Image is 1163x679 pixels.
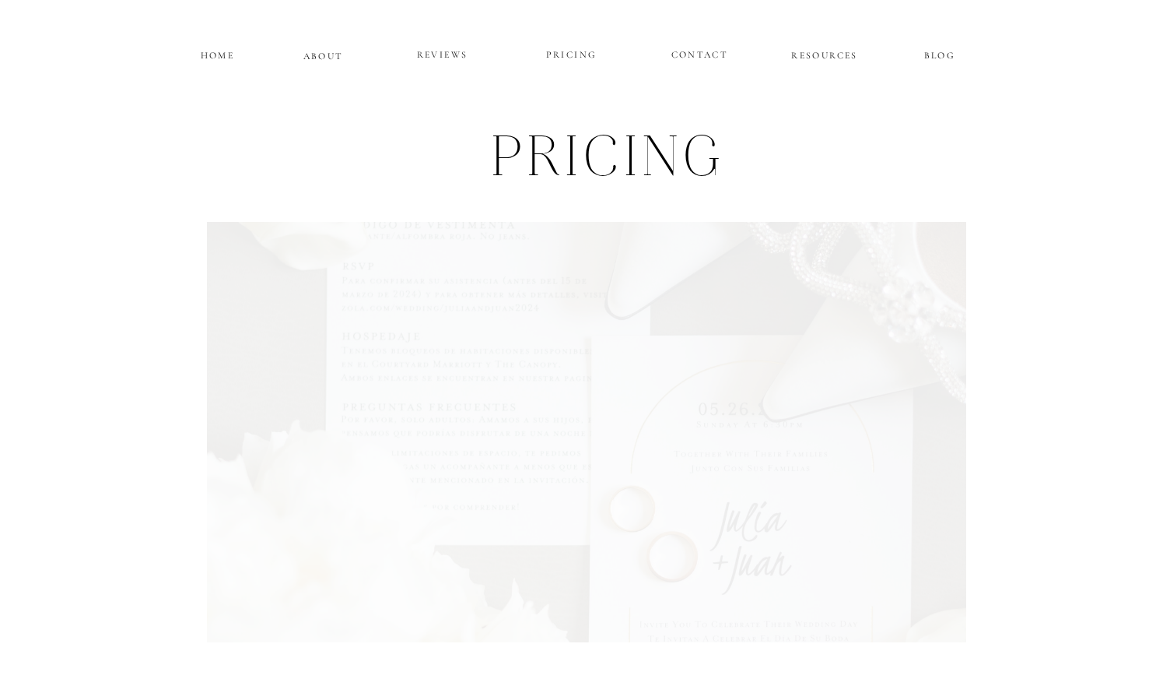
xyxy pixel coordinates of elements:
a: HOME [198,47,237,60]
a: REVIEWS [396,46,489,65]
a: BLOG [905,47,976,60]
a: PRICING [525,46,618,65]
a: ABOUT [303,47,344,61]
a: RESOURCES [790,47,860,60]
h1: pRICING [253,119,966,204]
a: CONTACT [671,46,728,59]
